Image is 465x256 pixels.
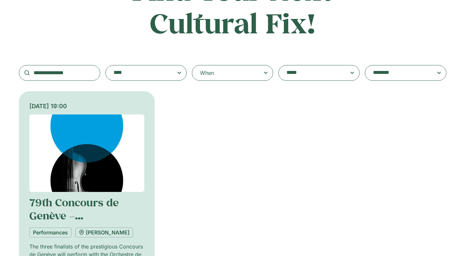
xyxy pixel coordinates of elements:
[373,68,425,77] textarea: Search
[200,69,214,77] div: When
[29,196,124,249] a: 79th Concours de Genève – [PERSON_NAME] Competition Finals
[287,68,339,77] textarea: Search
[114,68,166,77] textarea: Search
[29,228,71,237] a: Performances
[29,102,145,111] div: [DATE] 19:00
[29,114,145,192] img: Coolturalia - 79e Concours de Genève – Finale du Concours d’alto
[75,228,133,237] a: [PERSON_NAME]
